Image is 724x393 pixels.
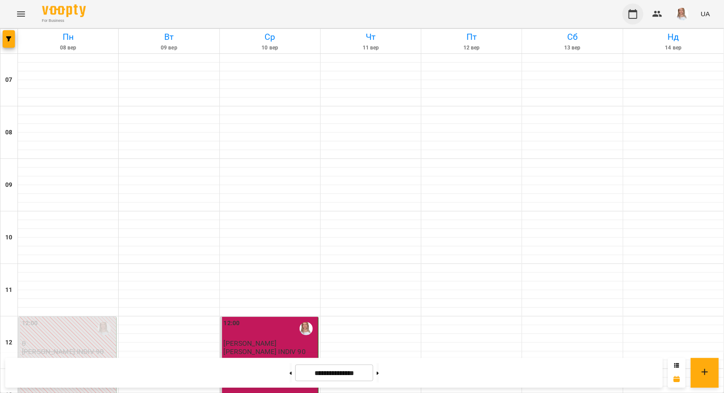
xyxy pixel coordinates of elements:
[22,319,38,328] label: 12:00
[221,44,319,52] h6: 10 вер
[523,30,621,44] h6: Сб
[701,9,710,18] span: UA
[322,30,420,44] h6: Чт
[224,339,277,347] span: [PERSON_NAME]
[697,6,713,22] button: UA
[676,8,689,20] img: a3864db21cf396e54496f7cceedc0ca3.jpg
[423,44,520,52] h6: 12 вер
[98,322,111,335] img: Кравченко Тетяна
[42,18,86,24] span: For Business
[22,340,114,347] p: 0
[5,75,12,85] h6: 07
[322,44,420,52] h6: 11 вер
[224,319,240,328] label: 12:00
[22,348,104,355] p: [PERSON_NAME] INDIV 90
[625,30,722,44] h6: Нд
[625,44,722,52] h6: 14 вер
[5,180,12,190] h6: 09
[221,30,319,44] h6: Ср
[5,285,12,295] h6: 11
[19,30,117,44] h6: Пн
[5,128,12,137] h6: 08
[423,30,520,44] h6: Пт
[19,44,117,52] h6: 08 вер
[120,44,218,52] h6: 09 вер
[42,4,86,17] img: Voopty Logo
[523,44,621,52] h6: 13 вер
[300,322,313,335] img: Кравченко Тетяна
[224,348,306,355] p: [PERSON_NAME] INDIV 90
[5,233,12,242] h6: 10
[120,30,218,44] h6: Вт
[11,4,32,25] button: Menu
[5,338,12,347] h6: 12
